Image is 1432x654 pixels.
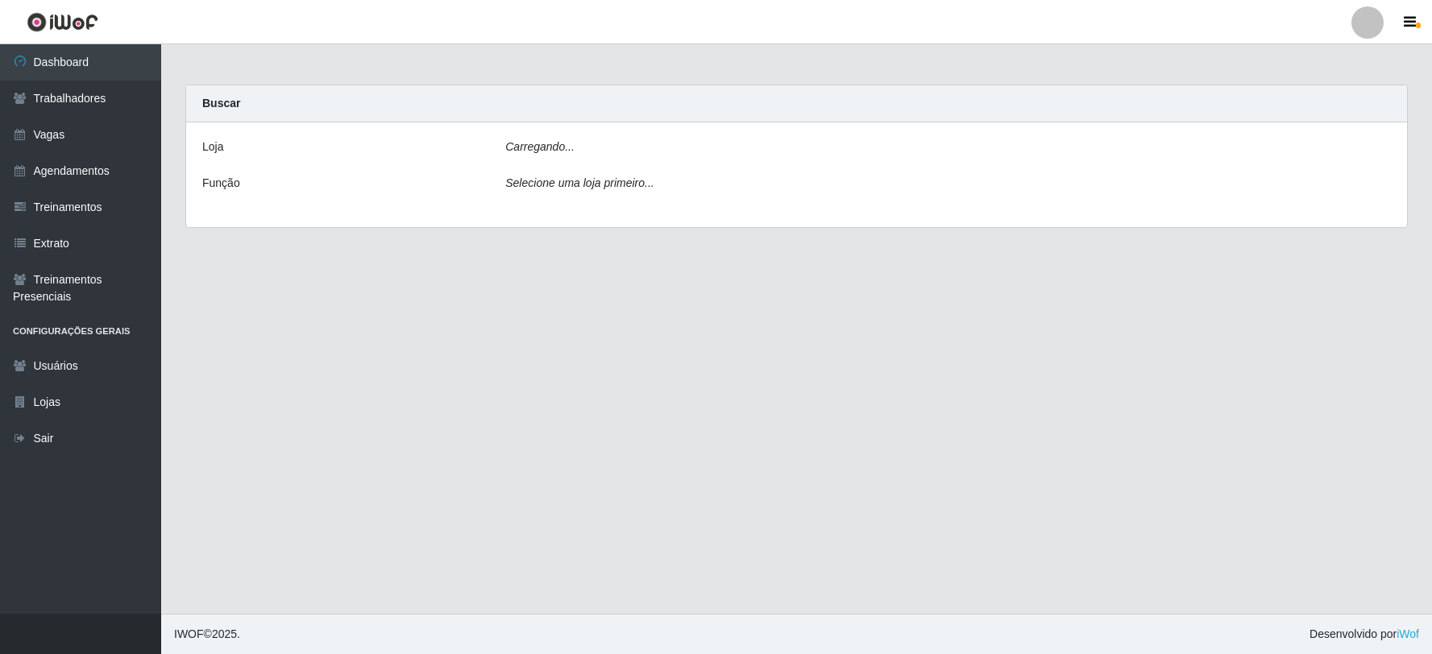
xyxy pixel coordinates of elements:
[202,97,240,110] strong: Buscar
[1310,626,1419,643] span: Desenvolvido por
[174,627,204,640] span: IWOF
[202,139,223,155] label: Loja
[27,12,98,32] img: CoreUI Logo
[202,175,240,192] label: Função
[505,140,575,153] i: Carregando...
[1397,627,1419,640] a: iWof
[174,626,240,643] span: © 2025 .
[505,176,654,189] i: Selecione uma loja primeiro...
